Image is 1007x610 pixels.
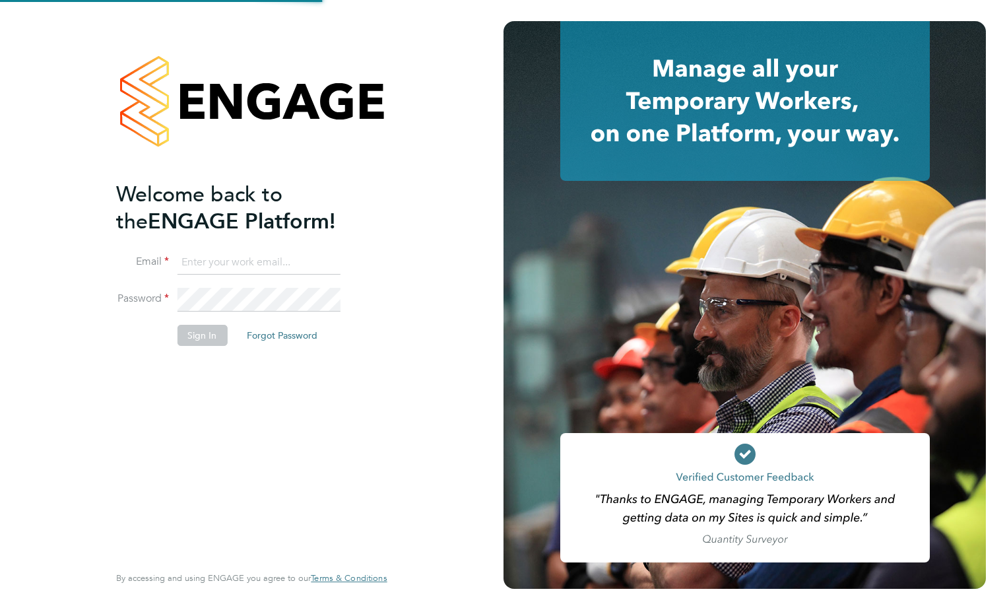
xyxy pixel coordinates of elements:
span: Terms & Conditions [311,572,387,584]
span: By accessing and using ENGAGE you agree to our [116,572,387,584]
input: Enter your work email... [177,251,340,275]
label: Email [116,255,169,269]
span: Welcome back to the [116,182,282,234]
button: Forgot Password [236,325,328,346]
a: Terms & Conditions [311,573,387,584]
label: Password [116,292,169,306]
button: Sign In [177,325,227,346]
h2: ENGAGE Platform! [116,181,374,235]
